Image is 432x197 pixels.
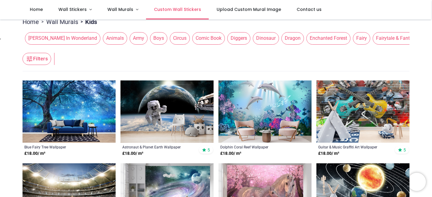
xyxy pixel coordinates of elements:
strong: £ 18.00 / m² [220,151,241,157]
a: Home [23,18,39,26]
span: > [39,19,46,25]
a: Wall Murals [46,18,78,26]
span: 5 [207,147,210,153]
a: Astronaut & Planet Earth Wallpaper [122,144,194,149]
span: Wall Murals [107,6,133,12]
a: Dolphin Coral Reef Wallpaper [220,144,292,149]
strong: £ 18.00 / m² [122,151,143,157]
img: Astronaut & Planet Earth Wall Mural Wallpaper [120,80,214,143]
button: Army [127,32,148,44]
button: Animals [100,32,127,44]
button: Dragon [279,32,304,44]
iframe: Brevo live chat [408,173,426,191]
button: [PERSON_NAME] In Wonderland [23,32,100,44]
span: Circus [170,32,190,44]
span: 5 [403,147,406,153]
span: > [78,19,85,25]
span: Contact us [297,6,322,12]
button: Filters [23,53,51,65]
button: Comic Book [190,32,225,44]
span: Animals [103,32,127,44]
span: Upload Custom Mural Image [217,6,281,12]
button: Circus [167,32,190,44]
button: Fairy [350,32,370,44]
button: Diggers [225,32,250,44]
img: Blue Fairy Tree Wall Mural Wallpaper [23,80,116,143]
span: [PERSON_NAME] In Wonderland [25,32,100,44]
span: Fairytale & Fantasy [373,32,421,44]
span: Dinosaur [253,32,279,44]
span: Diggers [227,32,250,44]
span: Boys [150,32,167,44]
button: Enchanted Forest [304,32,350,44]
strong: £ 18.00 / m² [318,151,339,157]
img: Dolphin Coral Reef Wall Mural Wallpaper [218,80,312,143]
li: Kids [78,18,97,26]
span: Home [30,6,43,12]
a: Blue Fairy Tree Wallpaper [24,144,96,149]
span: Dragon [281,32,304,44]
span: Army [130,32,148,44]
button: Fairytale & Fantasy [370,32,421,44]
strong: £ 18.00 / m² [24,151,45,157]
span: Fairy [353,32,370,44]
span: Enchanted Forest [306,32,350,44]
span: Comic Book [192,32,225,44]
a: Guitar & Music Graffiti Art Wallpaper [318,144,390,149]
span: Custom Wall Stickers [154,6,201,12]
button: Boys [148,32,167,44]
button: Dinosaur [250,32,279,44]
span: Wall Stickers [58,6,87,12]
img: Guitar & Music Graffiti Art Wall Mural Wallpaper [316,80,409,143]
